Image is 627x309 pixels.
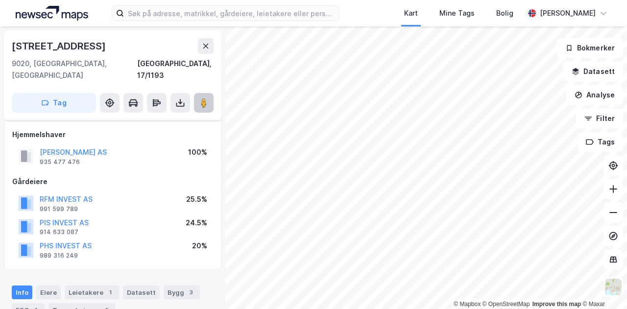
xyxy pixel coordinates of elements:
[12,58,137,81] div: 9020, [GEOGRAPHIC_DATA], [GEOGRAPHIC_DATA]
[578,262,627,309] iframe: Chat Widget
[557,38,623,58] button: Bokmerker
[186,193,207,205] div: 25.5%
[40,228,78,236] div: 914 633 087
[40,158,80,166] div: 935 477 476
[186,217,207,229] div: 24.5%
[540,7,596,19] div: [PERSON_NAME]
[40,252,78,260] div: 989 316 249
[566,85,623,105] button: Analyse
[578,262,627,309] div: Kontrollprogram for chat
[12,285,32,299] div: Info
[496,7,513,19] div: Bolig
[105,287,115,297] div: 1
[164,285,200,299] div: Bygg
[188,146,207,158] div: 100%
[137,58,214,81] div: [GEOGRAPHIC_DATA], 17/1193
[40,205,78,213] div: 991 599 789
[186,287,196,297] div: 3
[482,301,530,308] a: OpenStreetMap
[439,7,475,19] div: Mine Tags
[65,285,119,299] div: Leietakere
[12,93,96,113] button: Tag
[16,6,88,21] img: logo.a4113a55bc3d86da70a041830d287a7e.svg
[12,38,108,54] div: [STREET_ADDRESS]
[36,285,61,299] div: Eiere
[563,62,623,81] button: Datasett
[12,129,213,141] div: Hjemmelshaver
[578,132,623,152] button: Tags
[124,6,339,21] input: Søk på adresse, matrikkel, gårdeiere, leietakere eller personer
[576,109,623,128] button: Filter
[532,301,581,308] a: Improve this map
[12,176,213,188] div: Gårdeiere
[123,285,160,299] div: Datasett
[454,301,481,308] a: Mapbox
[404,7,418,19] div: Kart
[192,240,207,252] div: 20%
